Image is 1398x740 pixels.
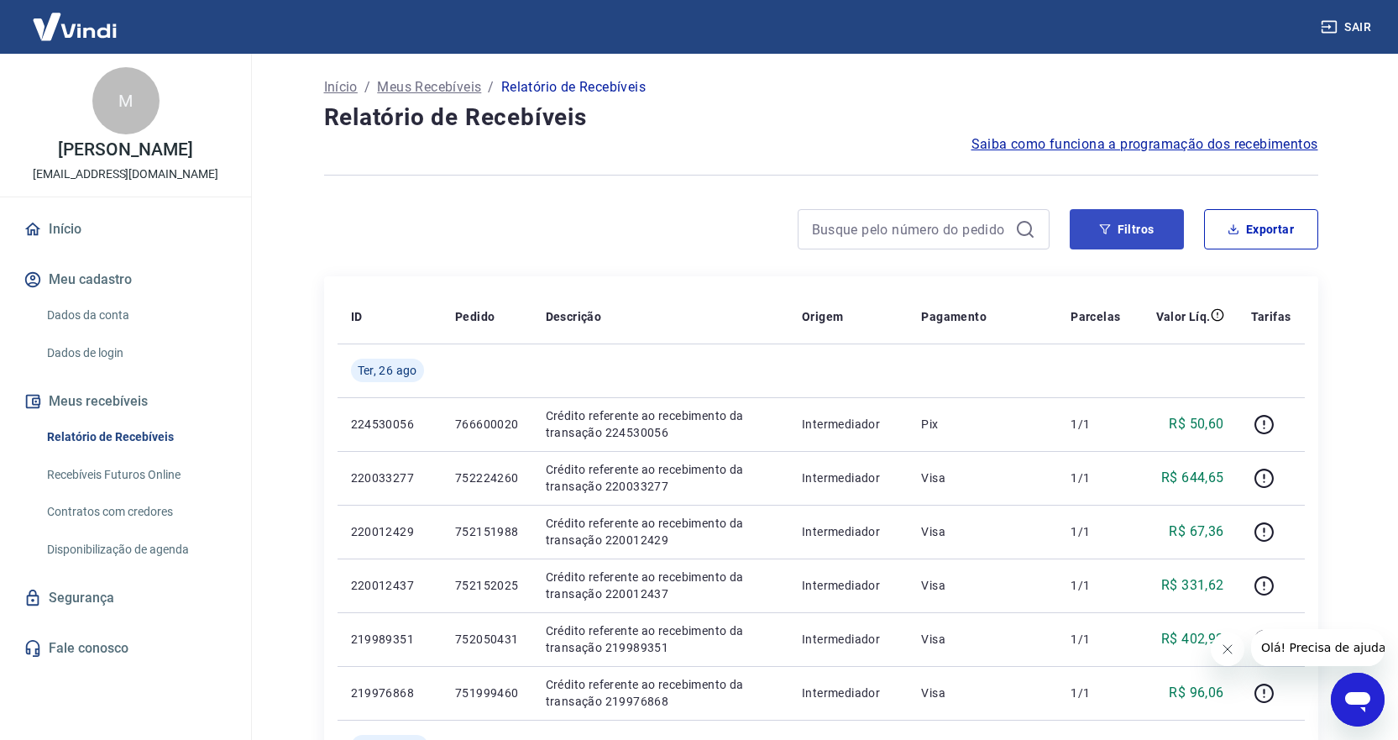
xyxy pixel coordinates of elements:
iframe: Mensagem da empresa [1251,629,1385,666]
button: Filtros [1070,209,1184,249]
input: Busque pelo número do pedido [812,217,1008,242]
p: 1/1 [1071,577,1120,594]
p: 1/1 [1071,685,1120,701]
a: Saiba como funciona a programação dos recebimentos [971,134,1318,155]
iframe: Fechar mensagem [1211,632,1244,666]
p: Tarifas [1251,308,1291,325]
a: Disponibilização de agenda [40,533,231,567]
a: Dados da conta [40,298,231,333]
p: Descrição [546,308,602,325]
button: Meu cadastro [20,261,231,298]
a: Início [324,77,358,97]
a: Relatório de Recebíveis [40,420,231,454]
p: 752152025 [455,577,519,594]
img: Vindi [20,1,129,52]
p: 1/1 [1071,523,1120,540]
p: R$ 67,36 [1169,522,1223,542]
p: 766600020 [455,416,519,433]
p: Intermediador [802,416,894,433]
p: Crédito referente ao recebimento da transação 219976868 [546,676,776,710]
p: 1/1 [1071,416,1120,433]
p: Intermediador [802,577,894,594]
p: Parcelas [1071,308,1120,325]
button: Exportar [1204,209,1318,249]
p: Intermediador [802,685,894,701]
p: Intermediador [802,631,894,648]
p: Intermediador [802,523,894,540]
p: 752050431 [455,631,519,648]
p: 1/1 [1071,631,1120,648]
p: R$ 402,99 [1161,629,1224,649]
a: Fale conosco [20,630,231,667]
p: Relatório de Recebíveis [501,77,646,97]
p: 219976868 [351,685,428,701]
button: Meus recebíveis [20,383,231,420]
p: 220033277 [351,470,428,486]
p: Visa [921,523,1044,540]
a: Contratos com credores [40,495,231,529]
p: Crédito referente ao recebimento da transação 220012429 [546,515,776,548]
p: Visa [921,685,1044,701]
p: / [364,77,370,97]
p: 220012429 [351,523,428,540]
p: R$ 331,62 [1161,575,1224,596]
p: Visa [921,631,1044,648]
p: 220012437 [351,577,428,594]
p: 224530056 [351,416,428,433]
p: 1/1 [1071,470,1120,486]
p: Crédito referente ao recebimento da transação 220033277 [546,461,776,495]
a: Início [20,211,231,248]
p: Visa [921,470,1044,486]
p: Visa [921,577,1044,594]
p: 752224260 [455,470,519,486]
p: Valor Líq. [1156,308,1211,325]
a: Recebíveis Futuros Online [40,458,231,492]
p: 752151988 [455,523,519,540]
a: Meus Recebíveis [377,77,481,97]
p: [PERSON_NAME] [58,141,192,159]
p: ID [351,308,363,325]
p: Crédito referente ao recebimento da transação 220012437 [546,569,776,602]
p: 219989351 [351,631,428,648]
p: Origem [802,308,843,325]
p: Crédito referente ao recebimento da transação 224530056 [546,407,776,441]
p: Pagamento [921,308,987,325]
button: Sair [1317,12,1378,43]
p: / [488,77,494,97]
div: M [92,67,160,134]
p: 751999460 [455,685,519,701]
p: Intermediador [802,470,894,486]
p: Crédito referente ao recebimento da transação 219989351 [546,622,776,656]
a: Segurança [20,580,231,617]
p: [EMAIL_ADDRESS][DOMAIN_NAME] [33,165,218,183]
span: Ter, 26 ago [358,362,417,379]
h4: Relatório de Recebíveis [324,101,1318,134]
iframe: Botão para abrir a janela de mensagens [1331,673,1385,727]
a: Dados de login [40,336,231,370]
p: R$ 96,06 [1169,683,1223,703]
p: Pix [921,416,1044,433]
p: Pedido [455,308,495,325]
span: Olá! Precisa de ajuda? [10,12,141,25]
p: R$ 50,60 [1169,414,1223,434]
p: R$ 644,65 [1161,468,1224,488]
